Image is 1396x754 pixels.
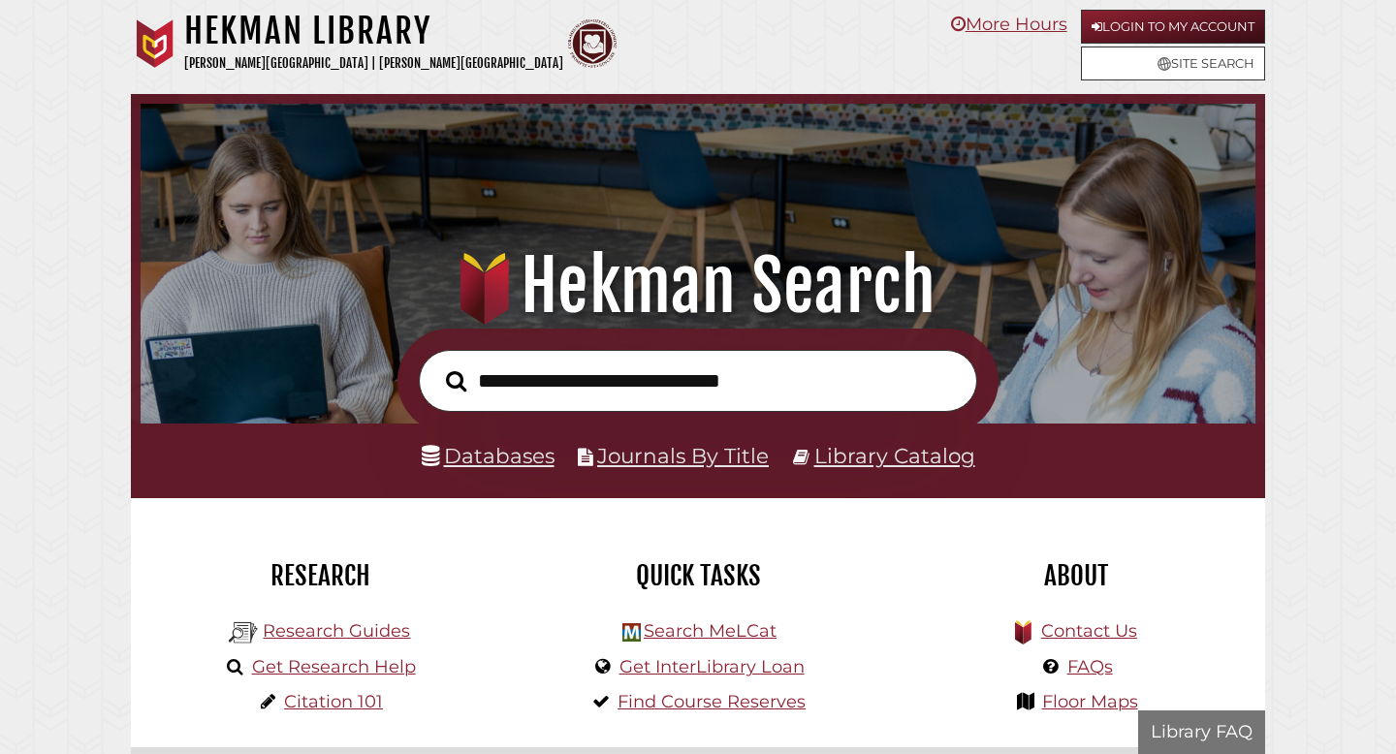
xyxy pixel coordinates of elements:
img: Hekman Library Logo [622,623,641,642]
p: [PERSON_NAME][GEOGRAPHIC_DATA] | [PERSON_NAME][GEOGRAPHIC_DATA] [184,52,563,75]
i: Search [446,369,466,392]
a: Get InterLibrary Loan [619,656,805,677]
img: Calvin University [131,19,179,68]
a: Citation 101 [284,691,383,712]
h2: Research [145,559,494,592]
a: Search MeLCat [644,620,777,642]
a: Research Guides [263,620,410,642]
a: Library Catalog [814,443,975,468]
a: Get Research Help [252,656,416,677]
button: Search [436,365,476,397]
a: Site Search [1081,47,1265,80]
h1: Hekman Search [162,243,1235,329]
img: Calvin Theological Seminary [568,19,617,68]
a: Contact Us [1041,620,1137,642]
img: Hekman Library Logo [229,618,258,647]
h1: Hekman Library [184,10,563,52]
a: Floor Maps [1042,691,1138,712]
h2: About [902,559,1251,592]
a: Databases [422,443,555,468]
a: Journals By Title [597,443,769,468]
h2: Quick Tasks [523,559,872,592]
a: Login to My Account [1081,10,1265,44]
a: More Hours [951,14,1067,35]
a: FAQs [1067,656,1113,677]
a: Find Course Reserves [618,691,806,712]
